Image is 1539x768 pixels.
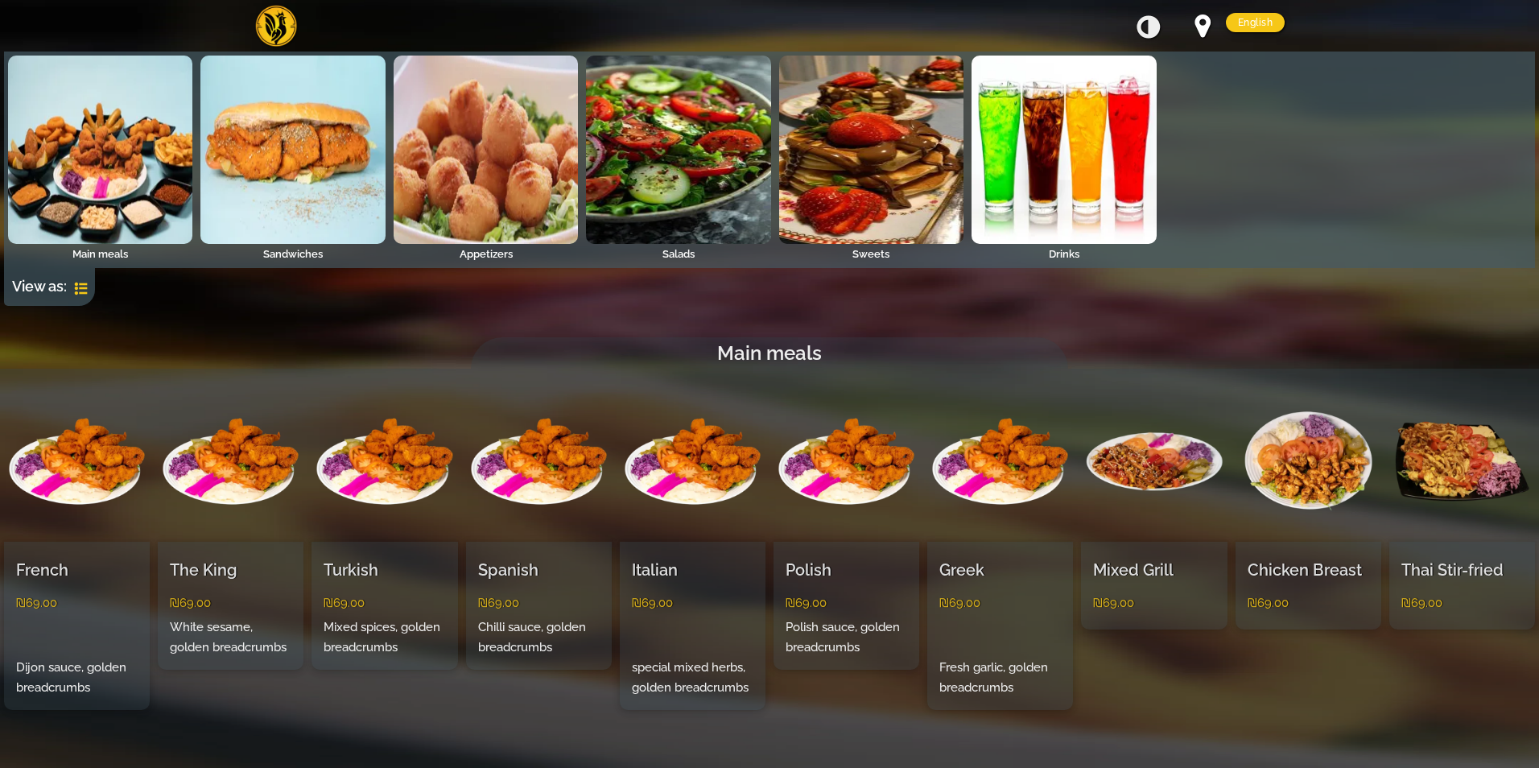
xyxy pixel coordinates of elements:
p: special mixed herbs, golden breadcrumbs [632,617,753,698]
h5: Mixed Grill [1093,556,1215,584]
p: View as: [12,276,67,296]
a: Salads [582,233,774,247]
div: ₪69.00 [786,593,907,613]
h5: Chicken Breast [1248,556,1369,584]
a: Appetizers [390,233,582,247]
div: Drinks [1049,244,1079,264]
h5: The King [170,556,291,584]
a: Sandwiches [196,233,389,247]
div: ₪69.00 [324,593,445,613]
h5: French [16,556,138,584]
div: ₪69.00 [170,593,291,613]
h5: Turkish [324,556,445,584]
h5: Italian [632,556,753,584]
div: ₪69.00 [1093,593,1215,613]
div: Sweets [852,244,889,264]
a: Drinks [968,233,1160,247]
div: ₪69.00 [632,593,753,613]
a: English [1226,13,1285,32]
p: Chilli sauce, golden breadcrumbs [478,617,600,658]
h5: Spanish [478,556,600,584]
div: Salads [662,244,695,264]
div: Main meals [72,244,128,264]
div: Sandwiches [263,244,323,264]
h5: Polish [786,556,907,584]
p: Polish sauce, golden breadcrumbs [786,617,907,658]
h5: Greek [939,556,1061,584]
div: ₪69.00 [1248,593,1369,613]
a: Main meals [4,233,196,247]
div: ₪69.00 [1401,593,1523,613]
p: White sesame, golden breadcrumbs [170,617,291,658]
p: Mixed spices, golden breadcrumbs [324,617,445,658]
div: ₪69.00 [478,593,600,613]
p: Fresh garlic, golden breadcrumbs [939,617,1061,698]
div: ₪69.00 [939,593,1061,613]
div: Appetizers [460,244,513,264]
a: Sweets [775,233,968,247]
h5: Thai Stir-fried [1401,556,1523,584]
div: ₪69.00 [16,593,138,613]
h4: Main meals [471,337,1068,369]
p: Dijon sauce, golden breadcrumbs [16,617,138,698]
